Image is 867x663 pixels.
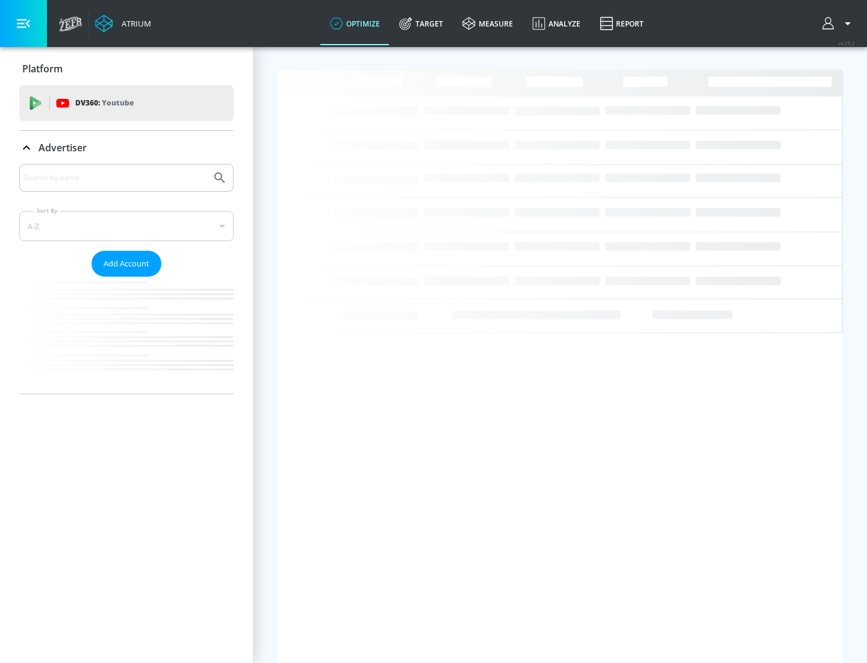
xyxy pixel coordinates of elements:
a: Report [590,2,653,45]
p: Youtube [102,96,134,109]
div: Platform [19,52,234,86]
div: Advertiser [19,131,234,165]
a: optimize [320,2,390,45]
label: Sort By [34,207,60,215]
button: Add Account [92,251,161,277]
nav: list of Advertiser [19,277,234,394]
a: measure [453,2,523,45]
a: Atrium [95,14,151,33]
a: Analyze [523,2,590,45]
span: v 4.25.2 [838,40,855,46]
div: DV360: Youtube [19,85,234,121]
p: DV360: [75,96,134,110]
div: Advertiser [19,164,234,394]
a: Target [390,2,453,45]
p: Advertiser [39,141,87,154]
span: Add Account [104,257,149,271]
p: Platform [22,62,63,75]
div: Atrium [117,18,151,29]
div: A-Z [19,211,234,241]
input: Search by name [24,170,207,186]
